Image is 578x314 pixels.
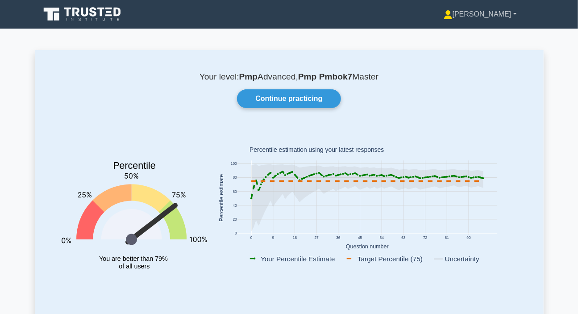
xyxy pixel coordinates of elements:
[346,244,389,250] text: Question number
[314,236,319,240] text: 27
[466,236,471,240] text: 90
[230,162,237,166] text: 100
[218,174,225,222] text: Percentile estimate
[56,71,522,82] p: Your level: Advanced, Master
[237,89,341,108] a: Continue practicing
[233,189,237,194] text: 60
[336,236,341,240] text: 36
[235,231,237,236] text: 0
[293,236,297,240] text: 18
[233,217,237,222] text: 20
[113,161,156,172] text: Percentile
[239,72,258,81] b: Pmp
[379,236,384,240] text: 54
[272,236,274,240] text: 9
[233,176,237,180] text: 80
[249,147,384,154] text: Percentile estimation using your latest responses
[445,236,449,240] text: 81
[119,263,150,270] tspan: of all users
[298,72,353,81] b: Pmp Pmbok7
[250,236,252,240] text: 0
[358,236,362,240] text: 45
[422,5,538,23] a: [PERSON_NAME]
[401,236,406,240] text: 63
[423,236,428,240] text: 72
[99,255,168,262] tspan: You are better than 79%
[233,203,237,208] text: 40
